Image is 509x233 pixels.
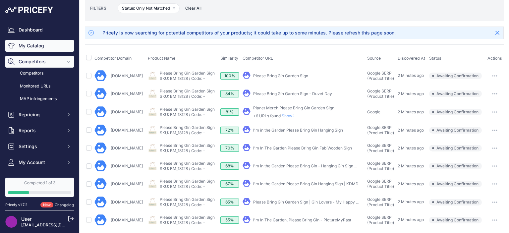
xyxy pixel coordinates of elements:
span: Repricing [19,111,62,118]
div: 100% [220,72,239,80]
span: Status [429,56,441,61]
a: Please Bring Gin Garden Sign [253,73,308,78]
a: Please Bring Gin Garden Sign [160,215,215,220]
a: SKU: BM_18128 / Code: - [160,130,205,135]
a: Please Bring Gin Garden Sign [160,125,215,130]
a: [DOMAIN_NAME] [111,200,143,204]
a: SKU: BM_18128 / Code: - [160,94,205,99]
a: [DOMAIN_NAME] [111,128,143,133]
a: [DOMAIN_NAME] [111,163,143,168]
span: Discovered At [398,56,425,61]
a: SKU: BM_18128 / Code: - [160,220,205,225]
a: [DOMAIN_NAME] [111,181,143,186]
a: Please Bring Gin Garden Sign [160,179,215,184]
a: Please Bring Gin Garden Sign [160,107,215,112]
a: Please Bring Gin Garden Sign [160,71,215,76]
span: 2 Minutes ago [398,109,424,114]
a: [DOMAIN_NAME] [111,73,143,78]
p: +6 URLs found. [253,113,334,119]
span: Awaiting Confirmation [429,90,482,97]
a: SKU: BM_18128 / Code: - [160,76,205,81]
span: Awaiting Confirmation [429,127,482,134]
span: Settings [19,143,62,150]
a: Planet Merch Please Bring Gin Garden Sign [253,105,334,110]
span: Source [367,56,381,61]
span: Awaiting Confirmation [429,109,482,115]
button: Repricing [5,109,74,121]
a: [DOMAIN_NAME] [111,109,143,114]
img: Pricefy Logo [5,7,53,13]
a: SKU: BM_18128 / Code: - [160,184,205,189]
span: Awaiting Confirmation [429,199,482,205]
a: I'm in the Garden Please Bring Gin - Hanging Gin Sign ... [253,163,357,168]
button: My Account [5,156,74,168]
a: Completed 1 of 3 [5,178,74,197]
a: I'm In The Garden, Please Bring Gin - PictureMyPast [253,217,351,222]
a: Competitors [5,68,74,79]
nav: Sidebar [5,24,74,220]
a: Please Bring Gin Garden Sign [160,161,215,166]
span: Google SERP (Product Title) [367,143,394,153]
button: Competitors [5,56,74,68]
span: Reports [19,127,62,134]
a: SKU: BM_18128 / Code: - [160,166,205,171]
button: Clear All [182,5,205,12]
span: Google SERP (Product Title) [367,197,394,207]
span: Product Name [148,56,175,61]
span: Google SERP (Product Title) [367,125,394,135]
a: I'm In The Garden Please Bring Gin Fab Wooden Sign [253,146,352,150]
span: Awaiting Confirmation [429,73,482,79]
span: Google SERP (Product Title) [367,88,394,99]
span: New [40,202,53,208]
div: Pricefy v1.7.2 [5,202,28,208]
a: Please Bring Gin Garden Sign | Gin Lovers - My Happy Moments [253,200,373,204]
span: Status: Only Not Matched [118,3,180,13]
span: Awaiting Confirmation [429,163,482,169]
div: 72% [220,127,239,134]
a: Please Bring Gin Garden Sign [160,197,215,202]
span: Google SERP (Product Title) [367,215,394,225]
a: I'm in the Garden Please Bring Gin Hanging Sign [253,128,343,133]
span: 2 Minutes ago [398,217,424,222]
div: Pricefy is now searching for potential competitors of your products; it could take up to some min... [102,29,396,36]
span: 2 Minutes ago [398,146,424,150]
div: 67% [220,180,239,188]
div: 55% [220,216,239,224]
div: 81% [220,108,239,116]
a: My Catalog [5,40,74,52]
a: [EMAIL_ADDRESS][DOMAIN_NAME] [21,222,90,227]
a: [DOMAIN_NAME] [111,217,143,222]
span: 2 Minutes ago [398,91,424,96]
span: Actions [487,56,502,61]
a: SKU: BM_18128 / Code: - [160,112,205,117]
span: 2 Minutes ago [398,181,424,186]
div: Completed 1 of 3 [8,180,71,186]
a: SKU: BM_18128 / Code: - [160,148,205,153]
span: 2 Minutes ago [398,163,424,168]
a: Changelog [55,203,74,207]
span: Similarity [220,56,238,61]
a: User [21,216,31,222]
a: SKU: BM_18128 / Code: - [160,202,205,207]
span: Awaiting Confirmation [429,145,482,151]
span: Google [367,109,380,114]
span: 2 Minutes ago [398,199,424,204]
span: 2 Minutes ago [398,73,424,78]
small: FILTERS [90,6,106,11]
span: Show [282,113,298,118]
button: Reports [5,125,74,137]
span: Google SERP (Product Title) [367,179,394,189]
a: Dashboard [5,24,74,36]
small: | [106,6,115,10]
span: Competitor Domain [94,56,132,61]
a: Please Bring Gin Garden Sign [160,143,215,148]
span: My Account [19,159,62,166]
span: Awaiting Confirmation [429,217,482,223]
a: [DOMAIN_NAME] [111,146,143,150]
a: Monitored URLs [5,81,74,92]
a: Please Bring Gin Garden Sign - Duvet Day [253,91,332,96]
div: 65% [220,199,239,206]
button: Settings [5,141,74,152]
button: Close [492,28,503,38]
span: Competitor URL [243,56,273,61]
